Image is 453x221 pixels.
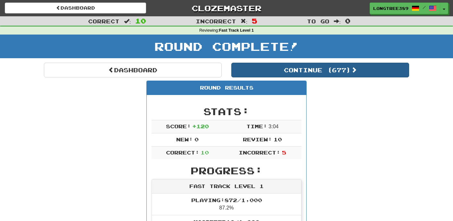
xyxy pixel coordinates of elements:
[307,18,329,24] span: To go
[124,19,131,24] span: :
[201,149,209,155] span: 10
[88,18,119,24] span: Correct
[156,3,297,14] a: Clozemaster
[246,123,267,129] span: Time:
[152,179,301,193] div: Fast Track Level 1
[194,136,199,142] span: 0
[282,149,286,155] span: 5
[219,28,254,33] strong: Fast Track Level 1
[241,19,248,24] span: :
[147,81,306,95] div: Round Results
[191,197,262,203] span: Playing: 872 / 1,000
[345,17,350,25] span: 0
[231,63,409,77] button: Continue (677)
[373,5,408,11] span: LongTree389
[196,18,236,24] span: Incorrect
[166,123,191,129] span: Score:
[44,63,222,77] a: Dashboard
[176,136,193,142] span: New:
[274,136,282,142] span: 10
[370,3,440,14] a: LongTree389 /
[192,123,209,129] span: + 120
[5,3,146,13] a: Dashboard
[243,136,272,142] span: Review:
[152,165,301,176] h2: Progress:
[152,193,301,215] li: 87.2%
[152,106,301,117] h2: Stats:
[423,5,426,10] span: /
[166,149,199,155] span: Correct:
[252,17,257,25] span: 5
[135,17,146,25] span: 10
[268,124,278,129] span: 3 : 0 4
[239,149,280,155] span: Incorrect:
[2,40,451,53] h1: Round Complete!
[334,19,341,24] span: :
